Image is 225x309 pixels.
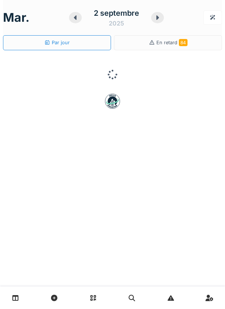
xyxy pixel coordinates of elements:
[105,94,120,109] img: badge-BVDL4wpA.svg
[3,10,30,25] h1: mar.
[94,7,139,19] div: 2 septembre
[109,19,124,28] div: 2025
[179,39,187,46] span: 84
[44,39,70,46] div: Par jour
[156,40,187,45] span: En retard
